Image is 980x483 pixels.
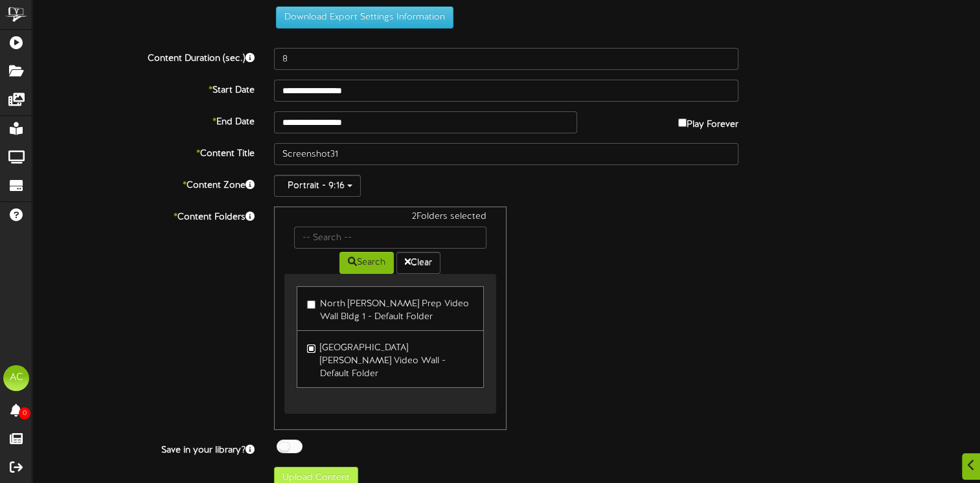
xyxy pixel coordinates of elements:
[23,143,264,161] label: Content Title
[274,143,738,165] input: Title of this Content
[284,210,496,227] div: 2 Folders selected
[396,252,440,274] button: Clear
[678,111,738,131] label: Play Forever
[19,407,30,420] span: 0
[274,175,361,197] button: Portrait - 9:16
[307,344,315,353] input: [GEOGRAPHIC_DATA][PERSON_NAME] Video Wall - Default Folder
[339,252,394,274] button: Search
[23,440,264,457] label: Save in your library?
[269,13,453,23] a: Download Export Settings Information
[276,6,453,28] button: Download Export Settings Information
[23,80,264,97] label: Start Date
[294,227,486,249] input: -- Search --
[3,365,29,391] div: AC
[307,337,473,381] label: [GEOGRAPHIC_DATA][PERSON_NAME] Video Wall - Default Folder
[23,175,264,192] label: Content Zone
[678,118,687,127] input: Play Forever
[23,207,264,224] label: Content Folders
[23,48,264,65] label: Content Duration (sec.)
[307,300,315,309] input: North [PERSON_NAME] Prep Video Wall Bldg 1 - Default Folder
[307,293,473,324] label: North [PERSON_NAME] Prep Video Wall Bldg 1 - Default Folder
[23,111,264,129] label: End Date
